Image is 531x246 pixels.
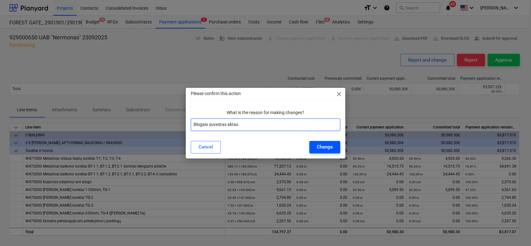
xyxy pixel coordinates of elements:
[335,90,343,98] span: close
[199,143,213,151] div: Cancel
[317,143,333,151] div: Change
[191,141,221,153] button: Cancel
[227,109,304,116] p: What is the reason for making changes?
[309,141,340,153] button: Change
[191,90,241,97] p: Please confirm this action
[500,216,531,246] iframe: Chat Widget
